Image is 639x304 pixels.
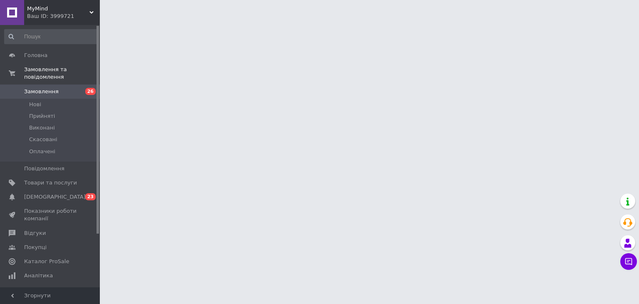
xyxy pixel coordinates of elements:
span: Скасовані [29,136,57,143]
span: Замовлення [24,88,59,95]
span: Каталог ProSale [24,258,69,265]
span: MyMind [27,5,89,12]
div: Ваш ID: 3999721 [27,12,100,20]
span: Виконані [29,124,55,132]
span: 26 [85,88,96,95]
input: Пошук [4,29,98,44]
span: Покупці [24,244,47,251]
span: 23 [85,193,96,200]
span: Відгуки [24,229,46,237]
span: Нові [29,101,41,108]
span: Товари та послуги [24,179,77,187]
button: Чат з покупцем [620,253,637,270]
span: Прийняті [29,112,55,120]
span: Оплачені [29,148,55,155]
span: Головна [24,52,47,59]
span: Показники роботи компанії [24,207,77,222]
span: Повідомлення [24,165,64,172]
span: Замовлення та повідомлення [24,66,100,81]
span: [DEMOGRAPHIC_DATA] [24,193,86,201]
span: Аналітика [24,272,53,279]
span: Управління сайтом [24,286,77,301]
